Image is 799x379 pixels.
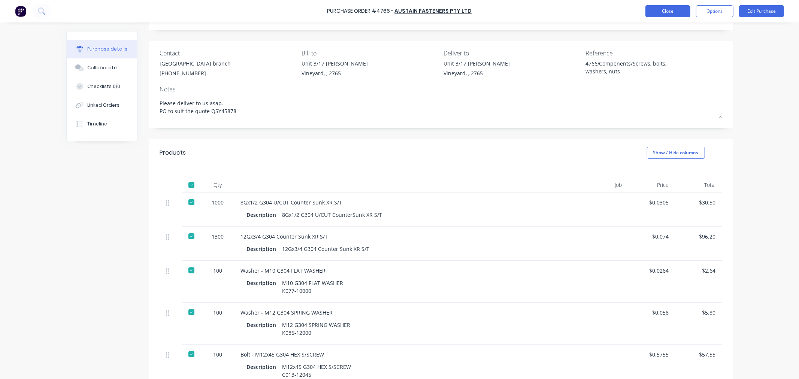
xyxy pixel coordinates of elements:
div: Description [247,278,282,288]
div: $0.058 [634,309,669,316]
img: Factory [15,6,26,17]
div: 1300 [207,233,229,240]
div: Washer - M12 G304 SPRING WASHER [241,309,566,316]
div: 8Gx1/2 G304 U/CUT Counter Sunk XR S/T [241,198,566,206]
div: 12Gx3/4 G304 Counter Sunk XR S/T [241,233,566,240]
div: Deliver to [444,49,580,58]
div: $5.80 [681,309,716,316]
button: Linked Orders [67,96,137,115]
div: 1000 [207,198,229,206]
div: 8Gx1/2 G304 U/CUT CounterSunk XR S/T [282,209,382,220]
div: Timeline [87,121,107,127]
div: $0.5755 [634,351,669,358]
div: Bill to [302,49,438,58]
div: Products [160,148,186,157]
div: $57.55 [681,351,716,358]
div: Description [247,319,282,330]
div: 12Gx3/4 G304 Counter Sunk XR S/T [282,243,370,254]
div: Linked Orders [87,102,119,109]
div: $0.0264 [634,267,669,275]
div: Purchase Order #4766 - [327,7,394,15]
div: Total [675,178,722,192]
div: Reference [585,49,722,58]
div: Notes [160,85,722,94]
div: Qty [201,178,235,192]
div: Washer - M10 G304 FLAT WASHER [241,267,566,275]
button: Edit Purchase [739,5,784,17]
div: Contact [160,49,296,58]
div: $96.20 [681,233,716,240]
div: M10 G304 FLAT WASHER K077-10000 [282,278,343,296]
div: $0.0305 [634,198,669,206]
textarea: 4766/Compenents/Screws, bolts, washers, nuts [585,60,679,76]
div: Vineyard, , 2765 [444,69,510,77]
div: [GEOGRAPHIC_DATA] branch [160,60,231,67]
div: Price [628,178,675,192]
div: Description [247,361,282,372]
div: Unit 3/17 [PERSON_NAME] [444,60,510,67]
div: Job [572,178,628,192]
div: Unit 3/17 [PERSON_NAME] [302,60,368,67]
div: Description [247,243,282,254]
div: $2.64 [681,267,716,275]
div: [PHONE_NUMBER] [160,69,231,77]
button: Show / Hide columns [647,147,705,159]
textarea: Please deliver to us asap. PO to suit the quote QSY45878 [160,95,722,119]
a: Austain Fasteners Pty Ltd [395,7,472,15]
div: 100 [207,267,229,275]
button: Close [645,5,690,17]
button: Options [696,5,733,17]
button: Collaborate [67,58,137,77]
button: Timeline [67,115,137,133]
div: Collaborate [87,64,117,71]
div: M12 G304 SPRING WASHER K085-12000 [282,319,351,338]
div: $30.50 [681,198,716,206]
div: 100 [207,309,229,316]
div: 100 [207,351,229,358]
div: Description [247,209,282,220]
button: Purchase details [67,40,137,58]
div: Vineyard, , 2765 [302,69,368,77]
button: Checklists 0/0 [67,77,137,96]
div: Checklists 0/0 [87,83,120,90]
div: $0.074 [634,233,669,240]
div: Purchase details [87,46,127,52]
div: Bolt - M12x45 G304 HEX S/SCREW [241,351,566,358]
